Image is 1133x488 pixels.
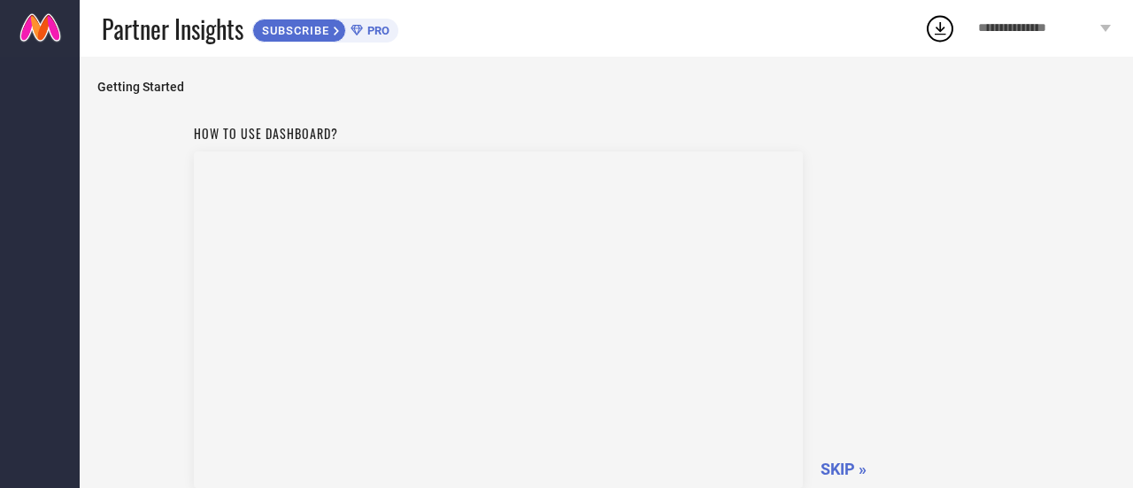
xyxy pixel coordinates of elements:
iframe: Workspace Section [194,151,803,488]
span: SUBSCRIBE [253,24,334,37]
span: Getting Started [97,80,1115,94]
span: SKIP » [821,460,867,478]
h1: How to use dashboard? [194,124,803,143]
a: SUBSCRIBEPRO [252,14,398,43]
span: PRO [363,24,389,37]
span: Partner Insights [102,11,243,47]
div: Open download list [924,12,956,44]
